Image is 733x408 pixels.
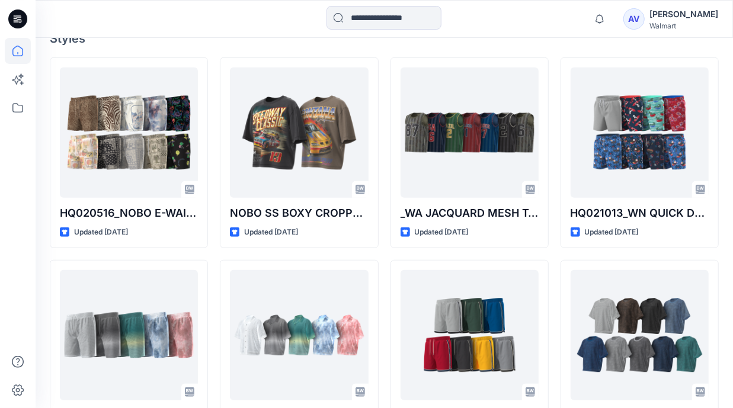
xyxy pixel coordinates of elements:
[623,8,645,30] div: AV
[415,226,469,239] p: Updated [DATE]
[60,68,198,198] a: HQ020516_NOBO E-WAIST SWIM TRUNK
[401,270,539,400] a: DWAM262485_NOBO SCALLOPED MESH E-WAIST SHORT
[585,226,639,239] p: Updated [DATE]
[60,205,198,221] p: HQ020516_NOBO E-WAIST SWIM TRUNK
[230,205,368,221] p: NOBO SS BOXY CROPPED GRAPHIC TEE
[401,68,539,198] a: _WA JACQUARD MESH TANK W- RIB
[74,226,128,239] p: Updated [DATE]
[649,7,718,21] div: [PERSON_NAME]
[571,68,709,198] a: HQ021013_WN QUICK DRY SWIM TRUNK
[649,21,718,30] div: Walmart
[50,31,719,46] h4: Styles
[244,226,298,239] p: Updated [DATE]
[230,68,368,198] a: NOBO SS BOXY CROPPED GRAPHIC TEE
[60,270,198,400] a: DWAM262490_NOBO BIG HOLE MESH CABANA SHORT
[571,205,709,221] p: HQ021013_WN QUICK DRY SWIM TRUNK
[401,205,539,221] p: _WA JACQUARD MESH TANK W- RIB
[230,270,368,400] a: DWAS262489_NOBO BIG HOLE MESH CAMP SHIRT
[571,270,709,400] a: DWAM262483_NOBO BIG HOLE MESH TEE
